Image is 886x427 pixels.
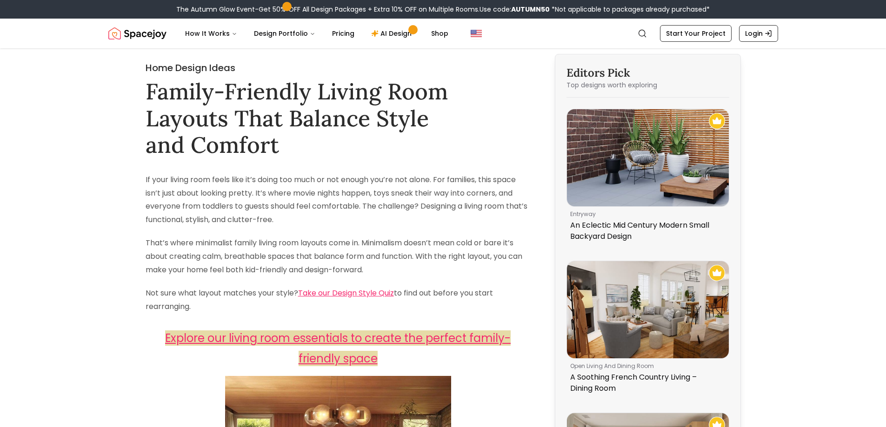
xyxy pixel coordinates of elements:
[108,19,778,48] nav: Global
[550,5,710,14] span: *Not applicable to packages already purchased*
[566,261,729,398] a: A Soothing French Country Living – Dining RoomRecommended Spacejoy Design - A Soothing French Cou...
[246,24,323,43] button: Design Portfolio
[298,288,394,298] a: Take our Design Style Quiz
[511,5,550,14] b: AUTUMN50
[709,113,725,129] img: Recommended Spacejoy Design - An Eclectic Mid Century Modern Small Backyard Design
[660,25,732,42] a: Start Your Project
[566,109,729,246] a: An Eclectic Mid Century Modern Small Backyard DesignRecommended Spacejoy Design - An Eclectic Mid...
[570,372,722,394] p: A Soothing French Country Living – Dining Room
[146,236,531,276] p: That’s where minimalist family living room layouts come in. Minimalism doesn’t mean cold or bare ...
[566,80,729,90] p: Top designs worth exploring
[567,109,729,206] img: An Eclectic Mid Century Modern Small Backyard Design
[176,5,710,14] div: The Autumn Glow Event-Get 50% OFF All Design Packages + Extra 10% OFF on Multiple Rooms.
[108,24,167,43] a: Spacejoy
[567,261,729,358] img: A Soothing French Country Living – Dining Room
[566,66,729,80] h3: Editors Pick
[165,330,511,366] a: Explore our living room essentials to create the perfect family-friendly space
[570,362,722,370] p: open living and dining room
[325,24,362,43] a: Pricing
[364,24,422,43] a: AI Design
[480,5,550,14] span: Use code:
[570,210,722,218] p: entryway
[471,28,482,39] img: United States
[424,24,456,43] a: Shop
[178,24,245,43] button: How It Works
[146,78,531,158] h1: Family-Friendly Living Room Layouts That Balance Style and Comfort
[709,265,725,281] img: Recommended Spacejoy Design - A Soothing French Country Living – Dining Room
[178,24,456,43] nav: Main
[570,220,722,242] p: An Eclectic Mid Century Modern Small Backyard Design
[146,173,531,227] p: If your living room feels like it’s doing too much or not enough you’re not alone. For families, ...
[108,24,167,43] img: Spacejoy Logo
[146,287,531,314] p: Not sure what layout matches your style? to find out before you start rearranging.
[146,61,531,74] h2: Home Design Ideas
[739,25,778,42] a: Login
